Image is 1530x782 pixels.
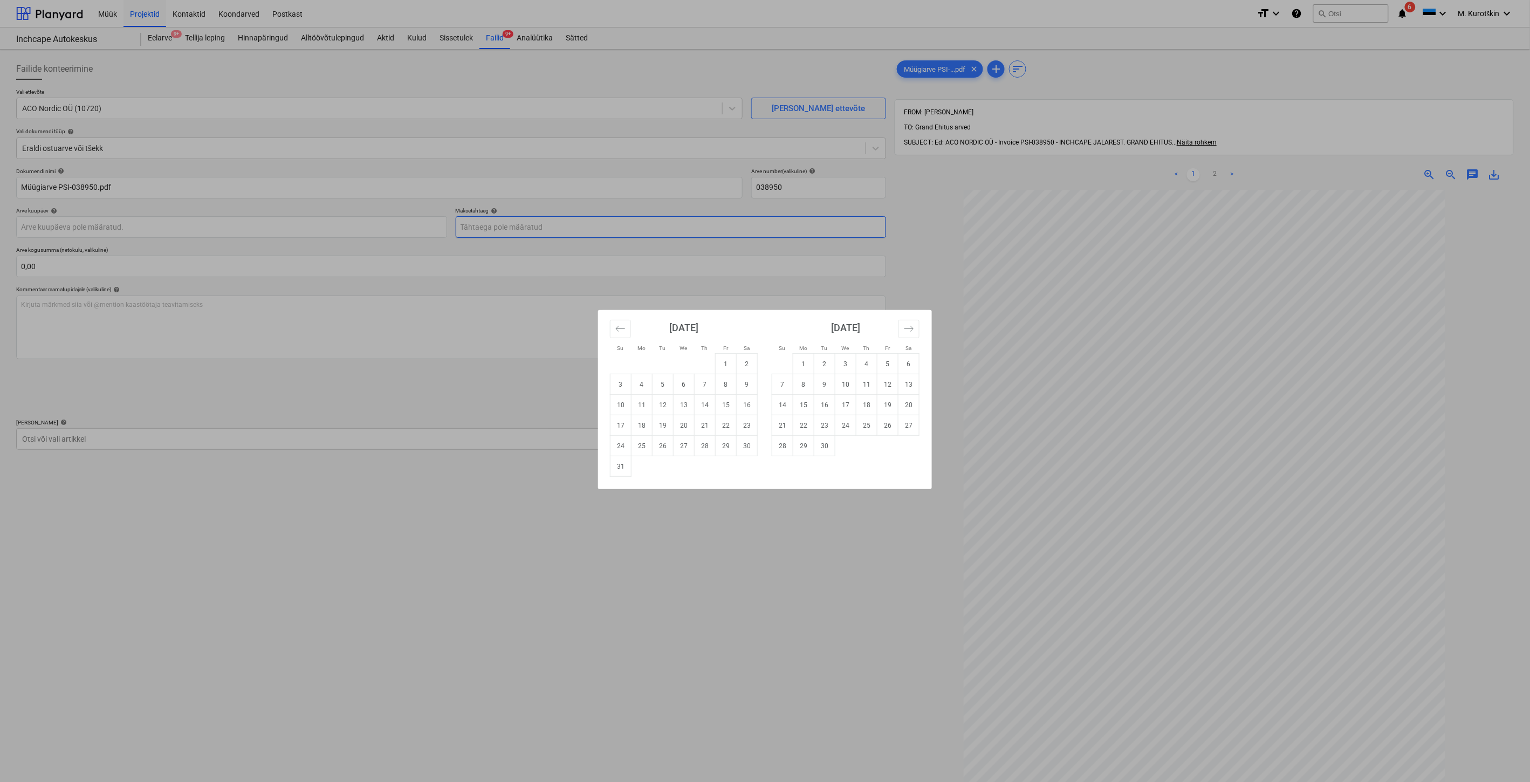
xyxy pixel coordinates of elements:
button: Move forward to switch to the next month. [898,320,920,338]
small: Th [863,345,870,351]
div: Calendar [598,310,932,489]
td: Tuesday, September 23, 2025 [814,415,835,436]
td: Saturday, September 13, 2025 [898,374,920,395]
td: Monday, August 25, 2025 [632,436,653,456]
td: Friday, September 12, 2025 [877,374,898,395]
td: Saturday, August 16, 2025 [737,395,758,415]
td: Sunday, August 31, 2025 [610,456,632,477]
small: Su [618,345,624,351]
small: Th [702,345,708,351]
td: Sunday, September 14, 2025 [772,395,793,415]
td: Thursday, August 28, 2025 [695,436,716,456]
small: Su [779,345,786,351]
small: Mo [637,345,646,351]
small: We [842,345,849,351]
td: Monday, September 29, 2025 [793,436,814,456]
td: Monday, August 11, 2025 [632,395,653,415]
td: Monday, September 8, 2025 [793,374,814,395]
td: Sunday, September 7, 2025 [772,374,793,395]
td: Tuesday, August 26, 2025 [653,436,674,456]
td: Monday, September 15, 2025 [793,395,814,415]
small: Fr [723,345,728,351]
td: Thursday, September 25, 2025 [856,415,877,436]
td: Sunday, September 21, 2025 [772,415,793,436]
td: Friday, September 19, 2025 [877,395,898,415]
td: Sunday, September 28, 2025 [772,436,793,456]
td: Tuesday, September 9, 2025 [814,374,835,395]
small: Sa [905,345,911,351]
td: Friday, August 15, 2025 [716,395,737,415]
td: Saturday, August 30, 2025 [737,436,758,456]
td: Monday, September 1, 2025 [793,354,814,374]
td: Friday, September 5, 2025 [877,354,898,374]
td: Saturday, September 6, 2025 [898,354,920,374]
td: Sunday, August 17, 2025 [610,415,632,436]
td: Monday, August 4, 2025 [632,374,653,395]
td: Tuesday, September 30, 2025 [814,436,835,456]
small: Tu [821,345,828,351]
td: Wednesday, August 13, 2025 [674,395,695,415]
td: Thursday, August 21, 2025 [695,415,716,436]
td: Wednesday, August 27, 2025 [674,436,695,456]
td: Thursday, September 18, 2025 [856,395,877,415]
td: Thursday, September 4, 2025 [856,354,877,374]
td: Wednesday, September 10, 2025 [835,374,856,395]
small: We [680,345,688,351]
strong: [DATE] [831,322,860,333]
td: Saturday, August 9, 2025 [737,374,758,395]
td: Tuesday, August 19, 2025 [653,415,674,436]
td: Monday, August 18, 2025 [632,415,653,436]
td: Saturday, September 20, 2025 [898,395,920,415]
small: Fr [885,345,890,351]
td: Tuesday, September 16, 2025 [814,395,835,415]
td: Thursday, August 7, 2025 [695,374,716,395]
td: Friday, August 29, 2025 [716,436,737,456]
small: Sa [744,345,750,351]
td: Friday, August 1, 2025 [716,354,737,374]
small: Mo [799,345,807,351]
button: Move backward to switch to the previous month. [610,320,631,338]
td: Wednesday, August 6, 2025 [674,374,695,395]
td: Sunday, August 10, 2025 [610,395,632,415]
td: Sunday, August 3, 2025 [610,374,632,395]
td: Wednesday, September 24, 2025 [835,415,856,436]
td: Friday, September 26, 2025 [877,415,898,436]
td: Wednesday, September 3, 2025 [835,354,856,374]
td: Saturday, September 27, 2025 [898,415,920,436]
td: Tuesday, August 5, 2025 [653,374,674,395]
td: Tuesday, August 12, 2025 [653,395,674,415]
small: Tu [660,345,666,351]
td: Tuesday, September 2, 2025 [814,354,835,374]
td: Wednesday, September 17, 2025 [835,395,856,415]
td: Wednesday, August 20, 2025 [674,415,695,436]
td: Sunday, August 24, 2025 [610,436,632,456]
strong: [DATE] [669,322,698,333]
td: Friday, August 22, 2025 [716,415,737,436]
td: Saturday, August 23, 2025 [737,415,758,436]
td: Thursday, August 14, 2025 [695,395,716,415]
td: Saturday, August 2, 2025 [737,354,758,374]
td: Thursday, September 11, 2025 [856,374,877,395]
td: Monday, September 22, 2025 [793,415,814,436]
td: Friday, August 8, 2025 [716,374,737,395]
